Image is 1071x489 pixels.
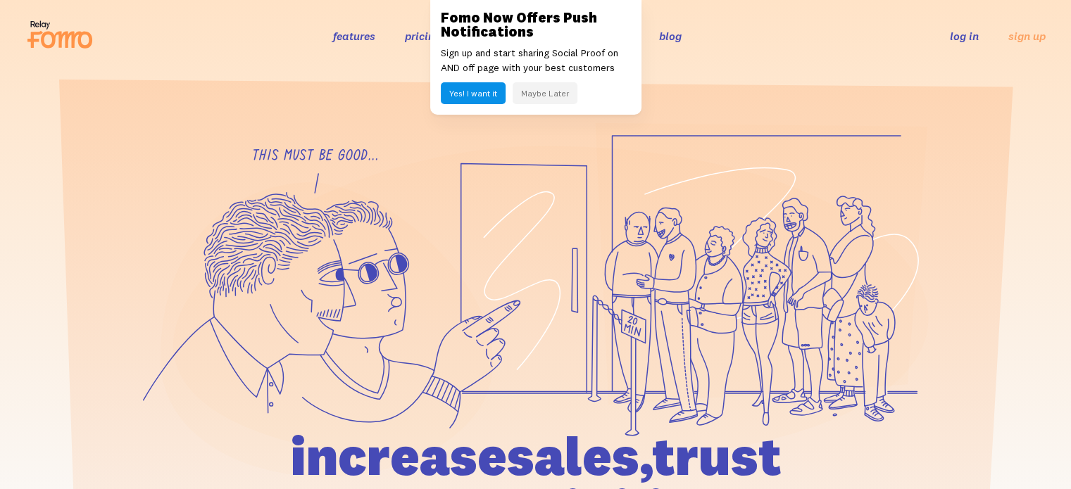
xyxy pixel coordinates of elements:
a: pricing [405,29,441,43]
a: sign up [1008,29,1046,44]
a: blog [659,29,682,43]
p: Sign up and start sharing Social Proof on AND off page with your best customers [441,46,631,75]
a: log in [950,29,979,43]
button: Maybe Later [513,82,577,104]
button: Yes! I want it [441,82,506,104]
a: features [333,29,375,43]
h3: Fomo Now Offers Push Notifications [441,11,631,39]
